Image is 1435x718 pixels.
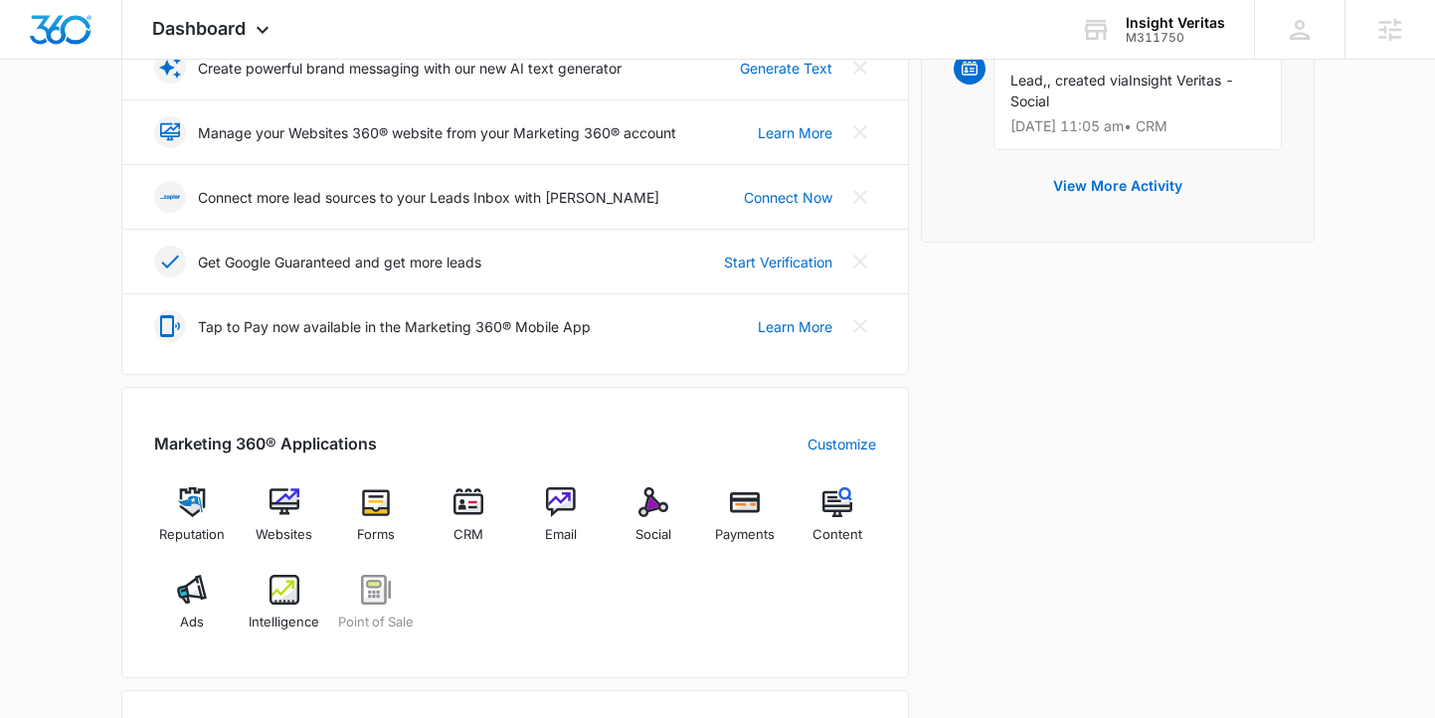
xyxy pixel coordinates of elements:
[1126,31,1225,45] div: account id
[1010,72,1047,89] span: Lead,
[744,187,832,208] a: Connect Now
[844,181,876,213] button: Close
[844,310,876,342] button: Close
[453,525,483,545] span: CRM
[198,316,591,337] p: Tap to Pay now available in the Marketing 360® Mobile App
[338,613,414,632] span: Point of Sale
[431,487,507,559] a: CRM
[1047,72,1129,89] span: , created via
[246,575,322,646] a: Intelligence
[1126,15,1225,31] div: account name
[844,246,876,277] button: Close
[154,487,231,559] a: Reputation
[220,117,335,130] div: Keywords by Traffic
[152,18,246,39] span: Dashboard
[198,58,622,79] p: Create powerful brand messaging with our new AI text generator
[1010,119,1265,133] p: [DATE] 11:05 am • CRM
[32,52,48,68] img: website_grey.svg
[56,32,97,48] div: v 4.0.25
[715,525,775,545] span: Payments
[198,187,659,208] p: Connect more lead sources to your Leads Inbox with [PERSON_NAME]
[338,487,415,559] a: Forms
[844,52,876,84] button: Close
[1033,162,1202,210] button: View More Activity
[545,525,577,545] span: Email
[615,487,691,559] a: Social
[32,32,48,48] img: logo_orange.svg
[246,487,322,559] a: Websites
[635,525,671,545] span: Social
[154,575,231,646] a: Ads
[800,487,876,559] a: Content
[357,525,395,545] span: Forms
[198,122,676,143] p: Manage your Websites 360® website from your Marketing 360® account
[812,525,862,545] span: Content
[198,252,481,272] p: Get Google Guaranteed and get more leads
[256,525,312,545] span: Websites
[758,316,832,337] a: Learn More
[154,432,377,455] h2: Marketing 360® Applications
[54,115,70,131] img: tab_domain_overview_orange.svg
[523,487,600,559] a: Email
[159,525,225,545] span: Reputation
[76,117,178,130] div: Domain Overview
[198,115,214,131] img: tab_keywords_by_traffic_grey.svg
[707,487,784,559] a: Payments
[249,613,319,632] span: Intelligence
[724,252,832,272] a: Start Verification
[807,434,876,454] a: Customize
[52,52,219,68] div: Domain: [DOMAIN_NAME]
[844,116,876,148] button: Close
[758,122,832,143] a: Learn More
[180,613,204,632] span: Ads
[740,58,832,79] a: Generate Text
[338,575,415,646] a: Point of Sale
